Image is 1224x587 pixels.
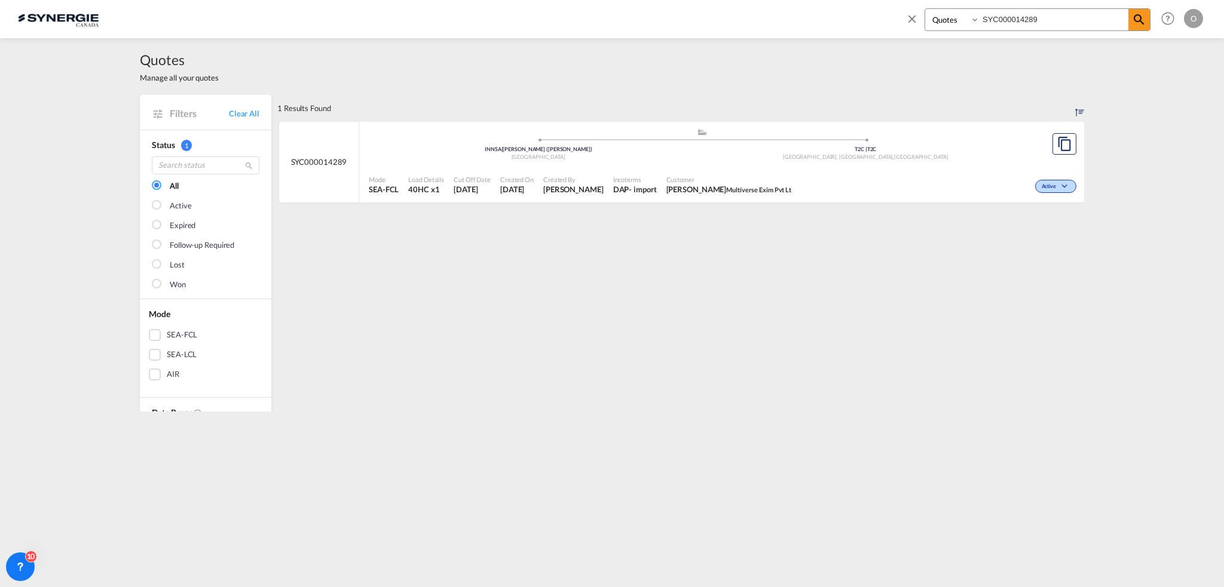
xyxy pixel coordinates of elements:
div: Sort by: Created On [1075,95,1084,121]
span: INNSA [PERSON_NAME] ([PERSON_NAME]) [485,146,592,152]
span: 1 [181,140,192,151]
span: Quotes [140,50,219,69]
span: Pablo Gomez Saldarriaga [543,184,604,195]
span: Filters [170,107,229,120]
span: Customer [666,175,792,184]
span: SEA-FCL [369,184,399,195]
span: Load Details [408,175,444,184]
div: SYC000014289 assets/icons/custom/ship-fill.svgassets/icons/custom/roll-o-plane.svgOriginJawaharla... [279,122,1084,203]
span: Created By [543,175,604,184]
div: AIR [167,368,179,380]
span: | [865,146,867,152]
span: [GEOGRAPHIC_DATA] [512,153,565,160]
span: Created On [500,175,534,184]
md-checkbox: SEA-FCL [149,329,262,341]
md-icon: Created On [193,408,203,418]
div: SEA-LCL [167,349,197,361]
div: Change Status Here [1035,180,1076,193]
md-icon: icon-chevron-down [1059,183,1073,190]
div: DAP import [613,184,657,195]
span: icon-magnify [1128,9,1150,30]
md-icon: icon-magnify [244,161,253,170]
md-icon: assets/icons/custom/ship-fill.svg [695,129,709,135]
div: - import [629,184,656,195]
span: T2C [867,146,877,152]
md-checkbox: AIR [149,368,262,380]
div: Won [170,279,186,291]
div: Status 1 [152,139,259,151]
span: SYC000014289 [291,156,347,167]
span: icon-close [905,8,925,37]
span: Cut Off Date [454,175,491,184]
div: O [1184,9,1203,28]
span: Help [1158,8,1178,29]
span: , [893,153,894,160]
span: Status [152,140,175,150]
span: Manage all your quotes [140,72,219,83]
div: Follow-up Required [170,239,234,251]
span: 25 Aug 2025 [500,184,534,195]
div: Help [1158,8,1184,30]
span: Active [1042,183,1059,191]
input: Search status [152,156,259,174]
div: Active [170,200,191,212]
span: [GEOGRAPHIC_DATA], [GEOGRAPHIC_DATA] [783,153,894,160]
span: Multiverse Exim Pvt Lt [726,186,791,193]
span: Date Range [152,407,193,417]
span: 40HC x 1 [408,184,444,195]
span: ADNAN SHAH Multiverse Exim Pvt Lt [666,184,792,195]
img: 1f56c880d42311ef80fc7dca854c8e59.png [18,5,99,32]
span: T2C [855,146,867,152]
md-icon: assets/icons/custom/copyQuote.svg [1057,137,1072,151]
span: [GEOGRAPHIC_DATA] [894,153,948,160]
span: | [501,146,503,152]
div: All [170,180,179,192]
md-icon: icon-close [905,12,919,25]
div: 1 Results Found [277,95,331,121]
md-icon: icon-magnify [1132,13,1146,27]
div: DAP [613,184,629,195]
div: Expired [170,220,195,232]
button: Copy Quote [1052,133,1076,155]
md-checkbox: SEA-LCL [149,349,262,361]
div: SEA-FCL [167,329,197,341]
div: Lost [170,259,185,271]
span: 25 Aug 2025 [454,184,491,195]
span: Mode [149,309,170,319]
input: Enter Quotation Number [980,9,1128,30]
a: Clear All [229,108,259,119]
span: Mode [369,175,399,184]
span: Incoterms [613,175,657,184]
